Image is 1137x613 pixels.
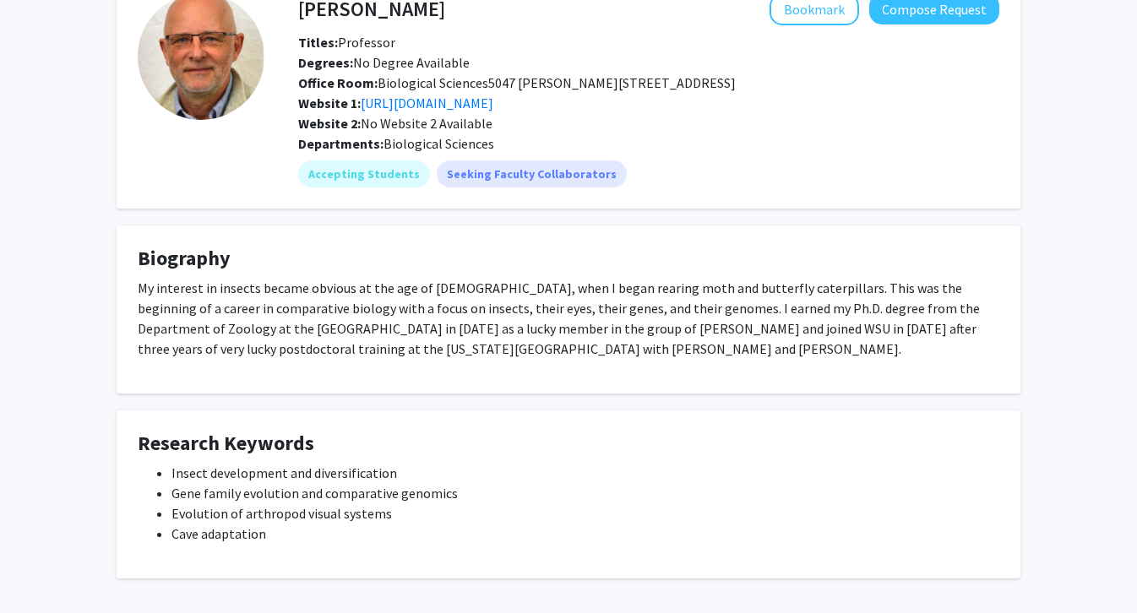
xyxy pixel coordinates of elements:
[13,537,72,600] iframe: Chat
[298,115,492,132] span: No Website 2 Available
[171,523,999,544] li: Cave adaptation
[298,54,353,71] b: Degrees:
[298,95,361,111] b: Website 1:
[437,160,627,187] mat-chip: Seeking Faculty Collaborators
[138,431,999,456] h4: Research Keywords
[171,503,999,523] li: Evolution of arthropod visual systems
[384,135,494,152] span: Biological Sciences
[138,278,999,359] p: My interest in insects became obvious at the age of [DEMOGRAPHIC_DATA], when I began rearing moth...
[298,34,338,51] b: Titles:
[298,74,378,91] b: Office Room:
[298,74,736,91] span: Biological Sciences5047 [PERSON_NAME][STREET_ADDRESS]
[138,247,999,271] h4: Biography
[298,135,384,152] b: Departments:
[298,115,361,132] b: Website 2:
[298,34,395,51] span: Professor
[171,483,999,503] li: Gene family evolution and comparative genomics
[171,463,999,483] li: Insect development and diversification
[298,54,470,71] span: No Degree Available
[298,160,430,187] mat-chip: Accepting Students
[361,95,493,111] a: Opens in a new tab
